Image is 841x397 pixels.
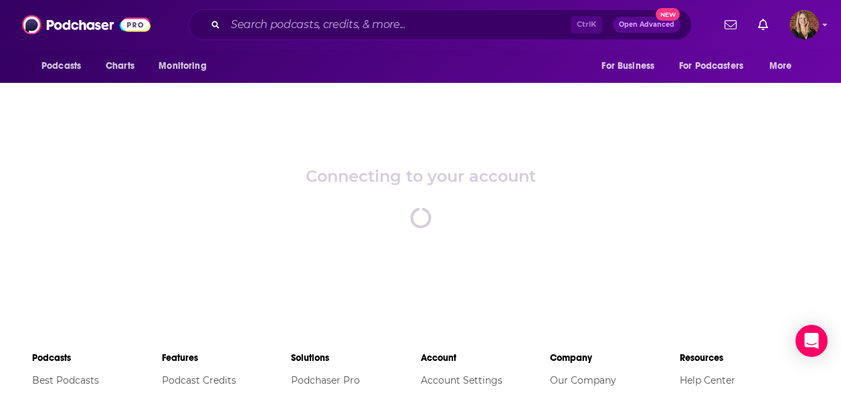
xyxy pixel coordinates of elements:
[769,57,792,76] span: More
[550,374,616,386] a: Our Company
[32,53,98,79] button: open menu
[789,10,819,39] span: Logged in as Nicole_Violet_Podchaser
[670,53,763,79] button: open menu
[106,57,134,76] span: Charts
[291,374,360,386] a: Podchaser Pro
[679,57,743,76] span: For Podcasters
[796,325,828,357] div: Open Intercom Messenger
[680,346,810,370] li: Resources
[22,12,151,37] img: Podchaser - Follow, Share and Rate Podcasts
[189,9,692,40] div: Search podcasts, credits, & more...
[601,57,654,76] span: For Business
[162,346,292,370] li: Features
[789,10,819,39] img: User Profile
[550,346,680,370] li: Company
[680,374,735,386] a: Help Center
[789,10,819,39] button: Show profile menu
[32,346,162,370] li: Podcasts
[149,53,223,79] button: open menu
[291,346,421,370] li: Solutions
[41,57,81,76] span: Podcasts
[159,57,206,76] span: Monitoring
[760,53,809,79] button: open menu
[619,21,674,28] span: Open Advanced
[421,346,551,370] li: Account
[571,16,602,33] span: Ctrl K
[32,374,99,386] a: Best Podcasts
[306,166,536,186] div: Connecting to your account
[97,53,143,79] a: Charts
[753,13,773,36] a: Show notifications dropdown
[225,14,571,35] input: Search podcasts, credits, & more...
[592,53,671,79] button: open menu
[613,17,680,33] button: Open AdvancedNew
[421,374,502,386] a: Account Settings
[656,8,680,21] span: New
[162,374,236,386] a: Podcast Credits
[719,13,742,36] a: Show notifications dropdown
